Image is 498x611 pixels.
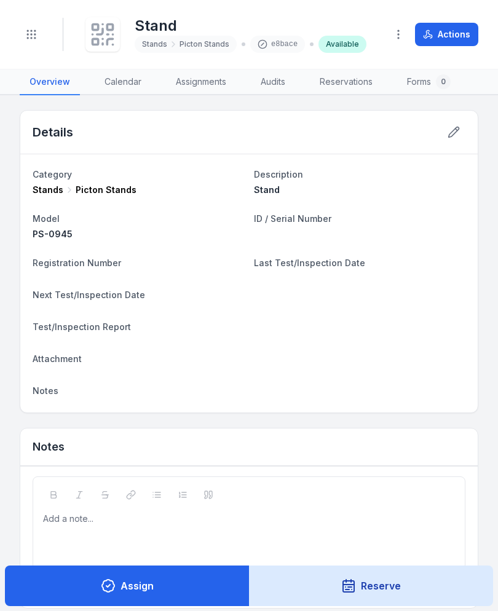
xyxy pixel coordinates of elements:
h3: Notes [33,438,65,455]
a: Audits [251,69,295,95]
span: Notes [33,385,58,396]
span: Registration Number [33,258,121,268]
span: Attachment [33,353,82,364]
span: Model [33,213,60,224]
span: Test/Inspection Report [33,321,131,332]
a: Forms0 [397,69,460,95]
div: Available [318,36,366,53]
a: Assignments [166,69,236,95]
span: PS-0945 [33,229,73,239]
span: Next Test/Inspection Date [33,290,145,300]
a: Reservations [310,69,382,95]
button: Toggle navigation [20,23,43,46]
button: Reserve [249,566,494,606]
span: Stand [254,184,280,195]
a: Calendar [95,69,151,95]
span: Picton Stands [76,184,136,196]
button: Assign [5,566,250,606]
span: Stands [33,184,63,196]
span: ID / Serial Number [254,213,331,224]
a: Overview [20,69,80,95]
div: e8bace [250,36,305,53]
span: Stands [142,39,167,49]
span: Last Test/Inspection Date [254,258,365,268]
span: Category [33,169,72,179]
h1: Stand [135,16,366,36]
div: 0 [436,74,451,89]
h2: Details [33,124,73,141]
span: Description [254,169,303,179]
button: Actions [415,23,478,46]
span: Picton Stands [180,39,229,49]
